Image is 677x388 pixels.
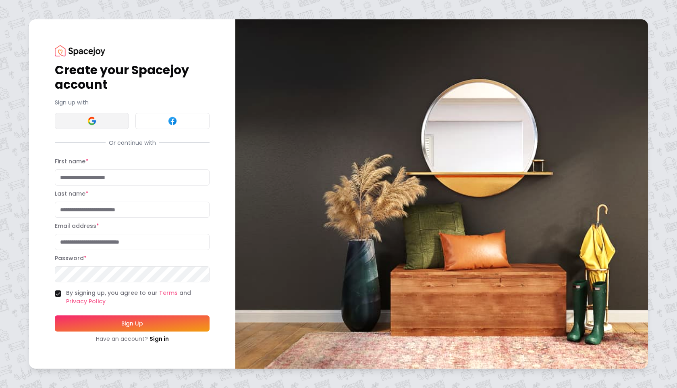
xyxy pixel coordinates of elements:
img: Spacejoy Logo [55,45,105,56]
p: Sign up with [55,98,210,106]
div: Have an account? [55,335,210,343]
a: Privacy Policy [66,297,106,305]
label: First name [55,157,88,165]
label: Password [55,254,87,262]
button: Sign Up [55,315,210,332]
a: Sign in [150,335,169,343]
label: Email address [55,222,99,230]
img: banner [235,19,648,368]
img: Google signin [87,116,97,126]
span: Or continue with [106,139,159,147]
label: By signing up, you agree to our and [66,289,210,306]
h1: Create your Spacejoy account [55,63,210,92]
a: Terms [159,289,178,297]
img: Facebook signin [168,116,177,126]
label: Last name [55,190,88,198]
